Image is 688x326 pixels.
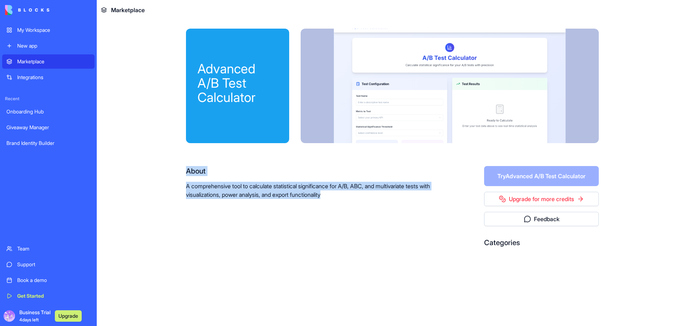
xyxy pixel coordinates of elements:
a: Support [2,257,95,272]
a: Book a demo [2,273,95,287]
span: Business Trial [19,309,51,323]
a: Integrations [2,70,95,84]
a: Marketplace [2,54,95,69]
a: Upgrade for more credits [484,192,599,206]
div: Integrations [17,74,90,81]
div: Marketplace [17,58,90,65]
div: Brand Identity Builder [6,140,90,147]
div: Team [17,245,90,252]
a: Brand Identity Builder [2,136,95,150]
span: 4 days left [19,317,39,322]
div: Book a demo [17,277,90,284]
div: My Workspace [17,26,90,34]
div: Categories [484,238,599,248]
div: Support [17,261,90,268]
a: Team [2,242,95,256]
div: About [186,166,438,176]
a: New app [2,39,95,53]
button: Upgrade [55,310,82,322]
span: Marketplace [111,6,145,14]
img: logo [5,5,49,15]
button: Feedback [484,212,599,226]
div: Advanced A/B Test Calculator [197,62,278,104]
div: Get Started [17,292,90,300]
img: ACg8ocK7tC6GmUTa3wYSindAyRLtnC5UahbIIijpwl7Jo_uOzWMSvt0=s96-c [4,310,15,322]
div: Onboarding Hub [6,108,90,115]
a: Onboarding Hub [2,104,95,119]
span: Recent [2,96,95,102]
a: Get Started [2,289,95,303]
a: My Workspace [2,23,95,37]
a: Giveaway Manager [2,120,95,135]
p: A comprehensive tool to calculate statistical significance for A/B, ABC, and multivariate tests w... [186,182,438,199]
div: New app [17,42,90,49]
div: Giveaway Manager [6,124,90,131]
